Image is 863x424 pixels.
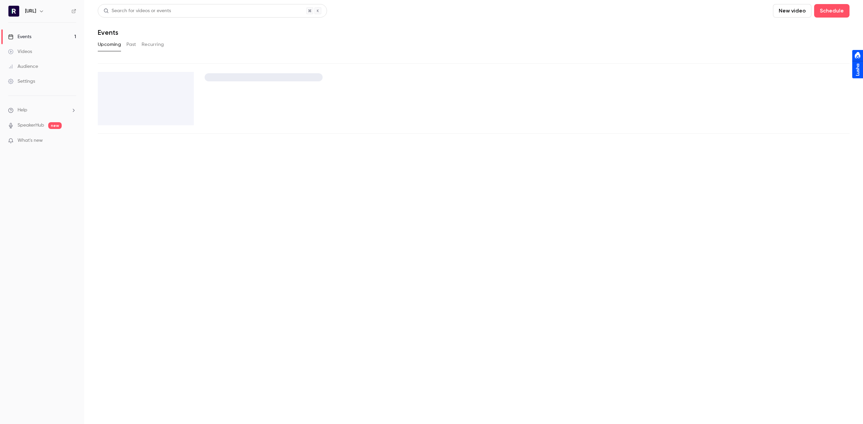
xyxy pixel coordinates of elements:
span: new [48,122,62,129]
span: What's new [18,137,43,144]
h6: [URL] [25,8,36,15]
span: Help [18,107,27,114]
h1: Events [98,28,118,36]
button: Past [126,39,136,50]
div: Events [8,33,31,40]
div: Audience [8,63,38,70]
a: SpeakerHub [18,122,44,129]
button: Schedule [814,4,850,18]
button: Upcoming [98,39,121,50]
li: help-dropdown-opener [8,107,76,114]
div: Settings [8,78,35,85]
button: New video [773,4,811,18]
div: Search for videos or events [103,7,171,15]
button: Recurring [142,39,164,50]
div: Videos [8,48,32,55]
img: Runnr.ai [8,6,19,17]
